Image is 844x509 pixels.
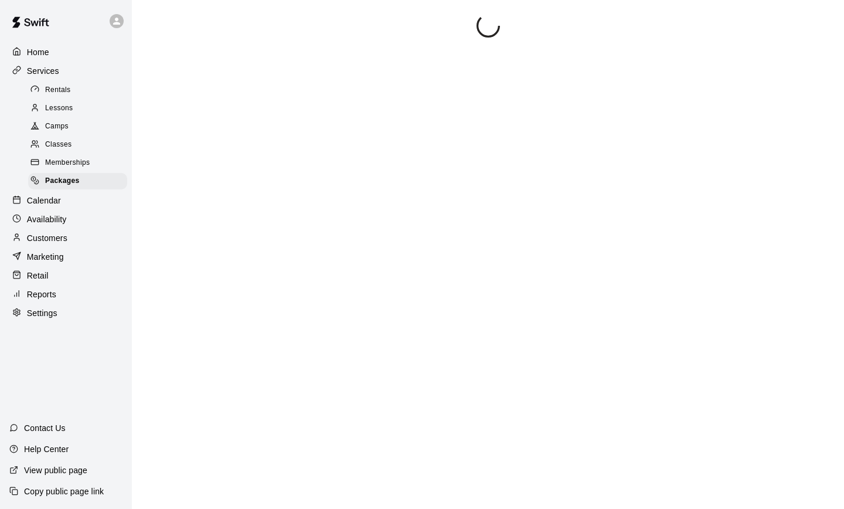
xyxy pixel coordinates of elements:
[9,229,122,247] a: Customers
[9,62,122,80] a: Services
[27,65,59,77] p: Services
[27,232,67,244] p: Customers
[45,175,80,187] span: Packages
[28,172,132,191] a: Packages
[28,118,127,135] div: Camps
[24,486,104,497] p: Copy public page link
[45,84,71,96] span: Rentals
[9,286,122,303] a: Reports
[27,251,64,263] p: Marketing
[28,137,127,153] div: Classes
[27,213,67,225] p: Availability
[9,304,122,322] a: Settings
[27,307,57,319] p: Settings
[9,192,122,209] a: Calendar
[27,289,56,300] p: Reports
[24,422,66,434] p: Contact Us
[28,173,127,189] div: Packages
[45,139,72,151] span: Classes
[24,464,87,476] p: View public page
[45,121,69,133] span: Camps
[28,82,127,99] div: Rentals
[27,270,49,281] p: Retail
[9,248,122,266] a: Marketing
[28,81,132,99] a: Rentals
[45,157,90,169] span: Memberships
[9,267,122,284] a: Retail
[24,443,69,455] p: Help Center
[28,100,127,117] div: Lessons
[28,118,132,136] a: Camps
[28,136,132,154] a: Classes
[28,99,132,117] a: Lessons
[27,46,49,58] p: Home
[9,43,122,61] a: Home
[45,103,73,114] span: Lessons
[27,195,61,206] p: Calendar
[28,155,127,171] div: Memberships
[9,211,122,228] a: Availability
[28,154,132,172] a: Memberships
